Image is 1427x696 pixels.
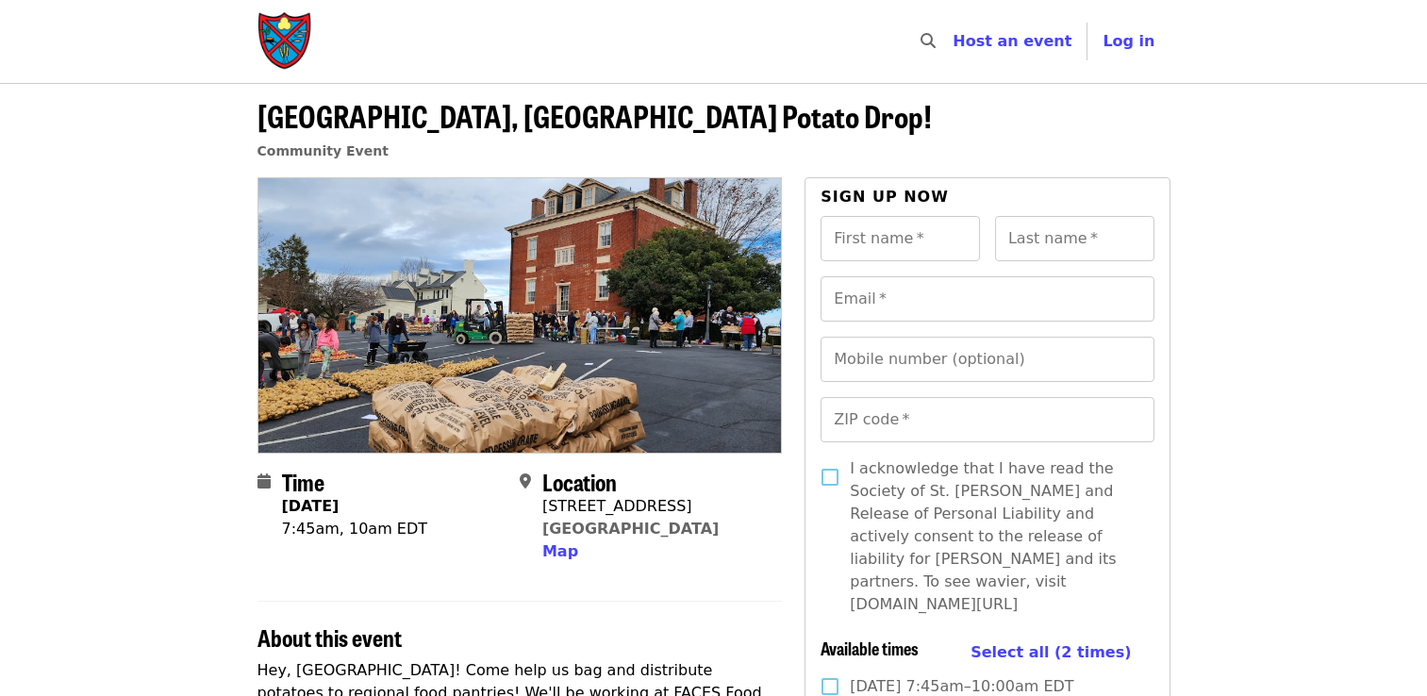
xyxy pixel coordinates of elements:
i: map-marker-alt icon [520,472,531,490]
input: Email [821,276,1153,322]
button: Map [542,540,578,563]
span: Location [542,465,617,498]
span: Log in [1103,32,1154,50]
div: [STREET_ADDRESS] [542,495,719,518]
div: 7:45am, 10am EDT [282,518,428,540]
a: [GEOGRAPHIC_DATA] [542,520,719,538]
input: Last name [995,216,1154,261]
span: Sign up now [821,188,949,206]
img: Society of St. Andrew - Home [257,11,314,72]
span: [GEOGRAPHIC_DATA], [GEOGRAPHIC_DATA] Potato Drop! [257,93,932,138]
button: Log in [1087,23,1170,60]
button: Select all (2 times) [971,638,1131,667]
span: Available times [821,636,919,660]
span: Select all (2 times) [971,643,1131,661]
input: Search [947,19,962,64]
span: Time [282,465,324,498]
i: search icon [921,32,936,50]
span: Map [542,542,578,560]
strong: [DATE] [282,497,340,515]
span: I acknowledge that I have read the Society of St. [PERSON_NAME] and Release of Personal Liability... [850,457,1138,616]
input: ZIP code [821,397,1153,442]
input: First name [821,216,980,261]
span: About this event [257,621,402,654]
img: Farmville, VA Potato Drop! organized by Society of St. Andrew [258,178,782,452]
a: Community Event [257,143,389,158]
i: calendar icon [257,472,271,490]
a: Host an event [953,32,1071,50]
input: Mobile number (optional) [821,337,1153,382]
